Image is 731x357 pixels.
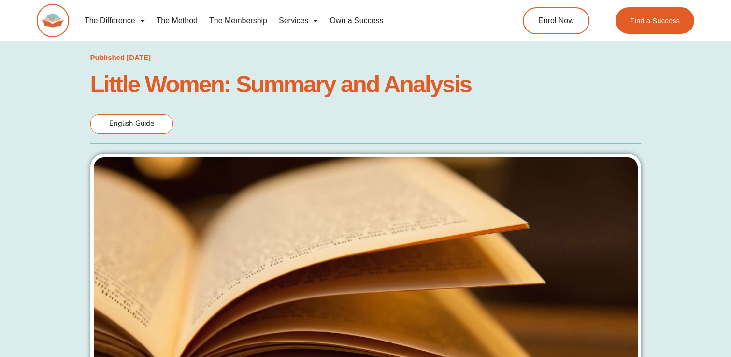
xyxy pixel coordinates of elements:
[570,248,731,357] iframe: Chat Widget
[273,10,324,32] a: Services
[79,10,151,32] a: The Difference
[324,10,389,32] a: Own a Success
[203,10,273,32] a: The Membership
[631,17,680,24] span: Find a Success
[109,119,154,128] span: English Guide
[151,10,203,32] a: The Method
[90,74,641,95] h1: Little Women: Summary and Analysis
[90,51,151,64] a: Published [DATE]
[616,7,695,34] a: Find a Success
[523,7,589,34] a: Enrol Now
[538,17,574,25] span: Enrol Now
[127,53,151,61] time: [DATE]
[79,10,485,32] nav: Menu
[90,53,125,61] span: Published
